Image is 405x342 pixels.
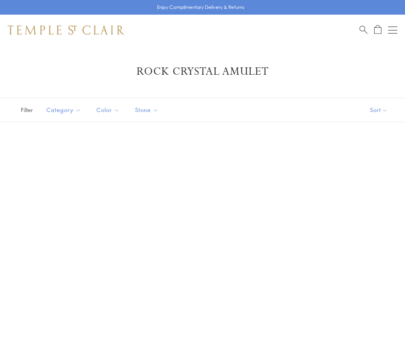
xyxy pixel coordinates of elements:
[42,105,87,115] span: Category
[129,101,164,119] button: Stone
[93,105,125,115] span: Color
[91,101,125,119] button: Color
[131,105,164,115] span: Stone
[374,25,381,35] a: Open Shopping Bag
[353,98,405,122] button: Show sort by
[359,25,368,35] a: Search
[157,3,245,11] p: Enjoy Complimentary Delivery & Returns
[8,25,124,35] img: Temple St. Clair
[388,25,397,35] button: Open navigation
[19,65,386,79] h1: Rock Crystal Amulet
[40,101,87,119] button: Category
